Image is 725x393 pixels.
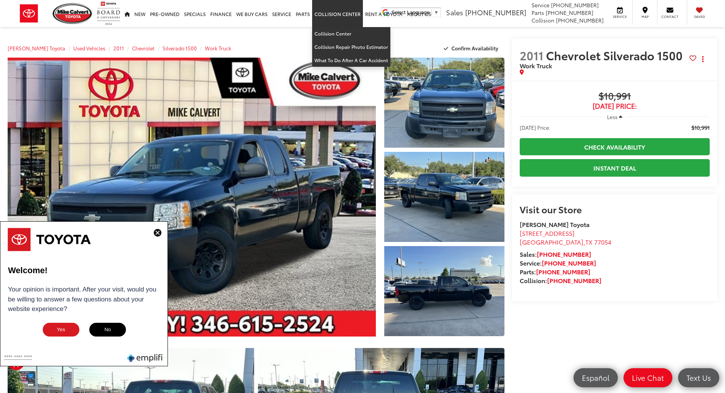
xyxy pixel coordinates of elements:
[520,61,552,70] span: Work Truck
[536,267,590,276] a: [PHONE_NUMBER]
[312,54,390,67] a: What To Do After A Car Accident
[113,45,124,52] a: 2011
[451,45,498,52] span: Confirm Availability
[578,373,613,382] span: Español
[446,7,463,17] span: Sales
[691,124,710,131] span: $10,991
[434,10,439,15] span: ▼
[623,368,672,387] a: Live Chat
[520,159,710,176] a: Instant Deal
[4,56,379,338] img: 2011 Chevrolet Silverado 1500 Work Truck
[440,42,505,55] button: Confirm Availability
[8,45,65,52] a: [PERSON_NAME] Toyota
[383,245,506,337] img: 2011 Chevrolet Silverado 1500 Work Truck
[532,9,544,16] span: Parts
[520,124,550,131] span: [DATE] Price:
[678,368,719,387] a: Text Us
[520,229,575,237] span: [STREET_ADDRESS]
[628,373,668,382] span: Live Chat
[520,220,590,229] strong: [PERSON_NAME] Toyota
[542,258,596,267] a: [PHONE_NUMBER]
[520,204,710,214] h2: Visit our Store
[520,91,710,102] span: $10,991
[603,110,626,124] button: Less
[520,138,710,155] a: Check Availability
[520,229,611,246] a: [STREET_ADDRESS] [GEOGRAPHIC_DATA],TX 77054
[73,45,105,52] a: Used Vehicles
[585,237,593,246] span: TX
[594,237,611,246] span: 77054
[312,40,390,54] a: Collision Repair Photo Estimator: Opens in a new tab
[520,258,596,267] strong: Service:
[383,151,506,243] img: 2011 Chevrolet Silverado 1500 Work Truck
[384,152,504,242] a: Expand Photo 2
[547,276,601,285] a: [PHONE_NUMBER]
[546,47,685,63] span: Chevrolet Silverado 1500
[520,237,583,246] span: [GEOGRAPHIC_DATA]
[163,45,197,52] a: Silverado 1500
[205,45,231,52] a: Work Truck
[312,27,390,40] a: Collision Center
[8,58,376,337] a: Expand Photo 0
[696,52,710,66] button: Actions
[537,250,591,258] a: [PHONE_NUMBER]
[520,102,710,110] span: [DATE] Price:
[532,16,554,24] span: Collision
[546,9,593,16] span: [PHONE_NUMBER]
[520,237,611,246] span: ,
[383,56,506,148] img: 2011 Chevrolet Silverado 1500 Work Truck
[683,373,715,382] span: Text Us
[691,14,708,19] span: Saved
[636,14,653,19] span: Map
[532,1,549,9] span: Service
[53,3,93,24] img: Mike Calvert Toyota
[574,368,618,387] a: Español
[551,1,599,9] span: [PHONE_NUMBER]
[661,14,678,19] span: Contact
[384,246,504,336] a: Expand Photo 3
[520,267,590,276] strong: Parts:
[556,16,604,24] span: [PHONE_NUMBER]
[465,7,526,17] span: [PHONE_NUMBER]
[520,250,591,258] strong: Sales:
[702,56,704,62] span: dropdown dots
[520,276,601,285] strong: Collision:
[611,14,628,19] span: Service
[520,47,543,63] span: 2011
[132,45,155,52] a: Chevrolet
[607,113,617,120] span: Less
[384,58,504,148] a: Expand Photo 1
